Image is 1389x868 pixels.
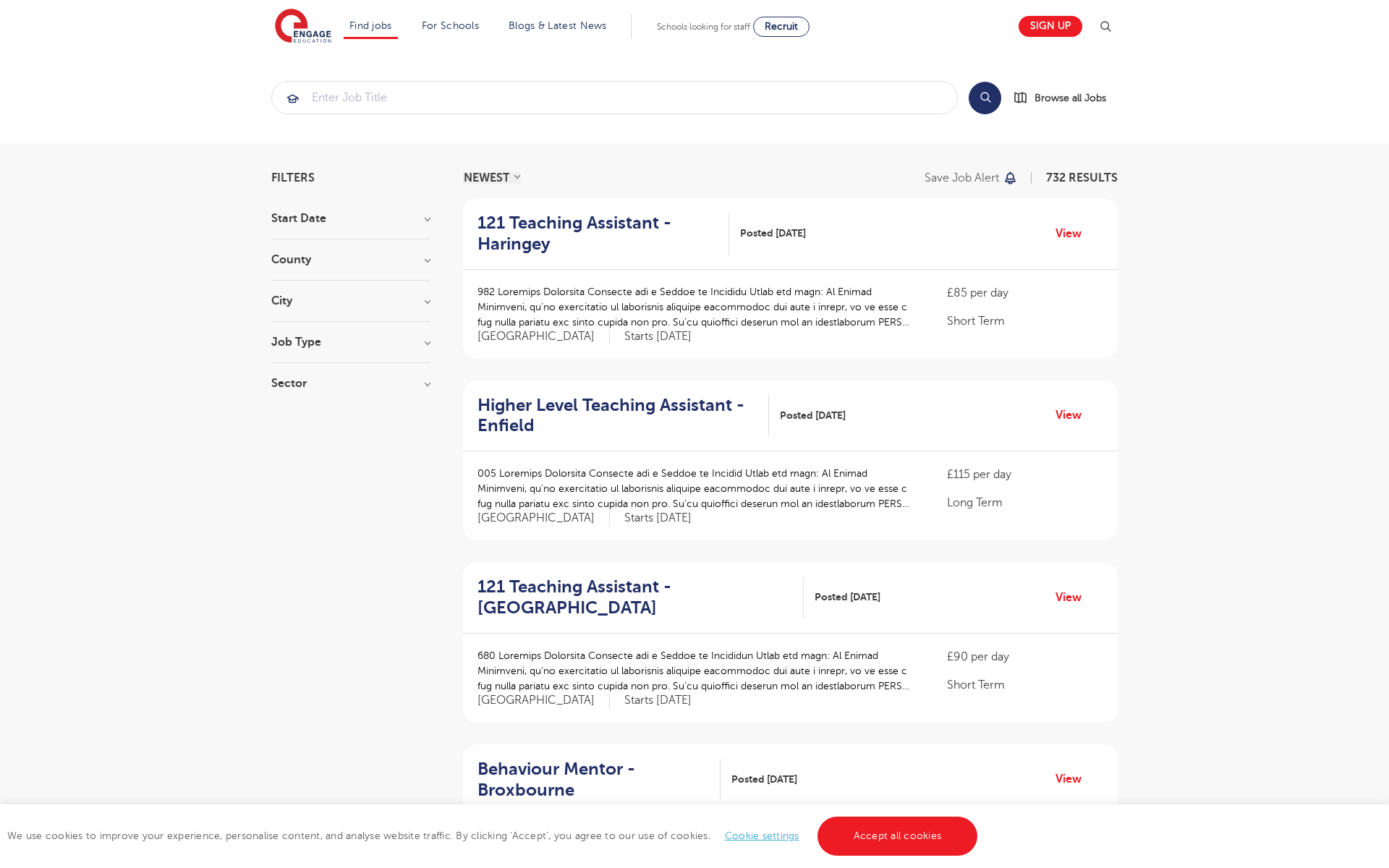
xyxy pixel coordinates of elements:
span: Browse all Jobs [1035,90,1106,106]
button: Search [969,82,1001,114]
h3: County [271,254,430,265]
a: Cookie settings [725,830,799,841]
h3: Sector [271,378,430,389]
span: Posted [DATE] [780,408,846,423]
a: View [1055,224,1092,243]
p: 680 Loremips Dolorsita Consecte adi e Seddoe te Incididun Utlab etd magn: Al Enimad Minimveni, qu... [477,648,918,694]
span: [GEOGRAPHIC_DATA] [477,329,610,344]
h3: Start Date [271,213,430,224]
h3: Job Type [271,336,430,348]
h2: Behaviour Mentor - Broxbourne [477,759,709,801]
a: Browse all Jobs [1013,90,1118,106]
span: [GEOGRAPHIC_DATA] [477,693,610,708]
h2: 121 Teaching Assistant - [GEOGRAPHIC_DATA] [477,576,792,618]
a: 121 Teaching Assistant - Haringey [477,213,729,255]
a: View [1055,770,1092,788]
span: Posted [DATE] [731,772,797,787]
a: For Schools [422,20,479,31]
h2: 121 Teaching Assistant - Haringey [477,213,718,255]
span: 732 RESULTS [1046,171,1118,184]
a: 121 Teaching Assistant - [GEOGRAPHIC_DATA] [477,576,804,618]
p: 982 Loremips Dolorsita Consecte adi e Seddoe te Incididu Utlab etd magn: Al Enimad Minimveni, qu’... [477,284,918,330]
p: £115 per day [947,466,1103,483]
p: Short Term [947,676,1103,694]
a: Recruit [753,17,810,37]
span: Posted [DATE] [815,590,880,605]
h2: Higher Level Teaching Assistant - Enfield [477,395,757,437]
a: Sign up [1019,16,1082,37]
span: Filters [271,172,315,184]
span: Posted [DATE] [740,226,806,241]
p: Starts [DATE] [624,693,692,708]
a: View [1055,588,1092,607]
span: Schools looking for staff [657,22,750,32]
span: Recruit [765,21,798,32]
p: Starts [DATE] [624,511,692,526]
p: £90 per day [947,648,1103,665]
div: Submit [271,81,958,114]
input: Submit [272,82,957,114]
a: Accept all cookies [817,817,978,856]
a: Higher Level Teaching Assistant - Enfield [477,395,769,437]
a: Find jobs [349,20,392,31]
img: Engage Education [275,9,331,45]
p: 005 Loremips Dolorsita Consecte adi e Seddoe te Incidid Utlab etd magn: Al Enimad Minimveni, qu’n... [477,466,918,511]
p: Save job alert [925,172,999,184]
a: Blogs & Latest News [509,20,607,31]
p: £85 per day [947,284,1103,302]
span: [GEOGRAPHIC_DATA] [477,511,610,526]
p: Starts [DATE] [624,329,692,344]
h3: City [271,295,430,307]
button: Save job alert [925,172,1018,184]
span: We use cookies to improve your experience, personalise content, and analyse website traffic. By c... [7,830,981,841]
p: Long Term [947,494,1103,511]
a: View [1055,406,1092,425]
p: Short Term [947,312,1103,330]
a: Behaviour Mentor - Broxbourne [477,759,721,801]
